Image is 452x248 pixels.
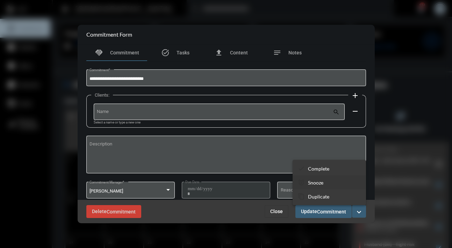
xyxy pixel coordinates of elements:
p: Duplicate [308,194,329,200]
mat-icon: snooze [298,179,305,186]
p: Complete [308,166,329,172]
mat-icon: content_copy [298,193,305,200]
p: Snooze [308,180,323,186]
mat-icon: checkmark [298,165,305,172]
